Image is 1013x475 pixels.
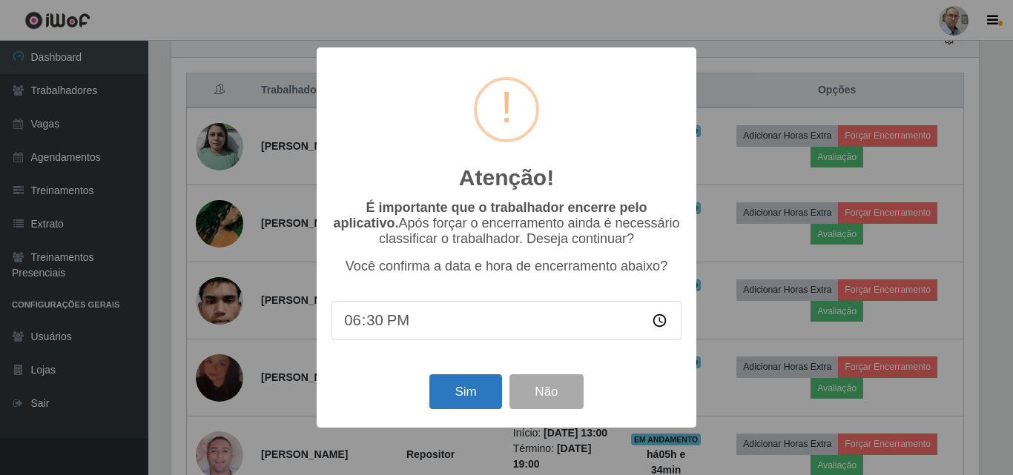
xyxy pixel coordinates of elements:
h2: Atenção! [459,165,554,191]
b: É importante que o trabalhador encerre pelo aplicativo. [333,200,647,230]
button: Sim [429,374,501,409]
button: Não [509,374,583,409]
p: Você confirma a data e hora de encerramento abaixo? [331,259,682,274]
p: Após forçar o encerramento ainda é necessário classificar o trabalhador. Deseja continuar? [331,200,682,247]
